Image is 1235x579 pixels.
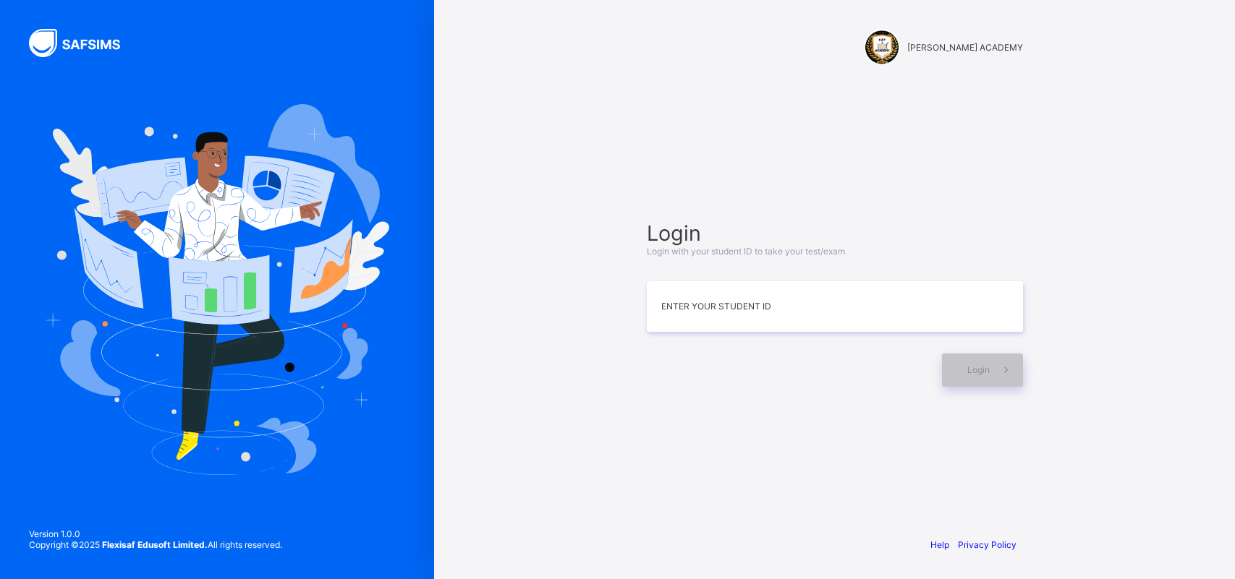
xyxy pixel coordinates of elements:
img: Hero Image [45,104,389,474]
span: Login [967,364,990,375]
span: Version 1.0.0 [29,528,282,539]
a: Privacy Policy [958,539,1017,550]
span: Login [647,220,1023,246]
strong: Flexisaf Edusoft Limited. [102,539,208,550]
span: Copyright © 2025 All rights reserved. [29,539,282,550]
span: [PERSON_NAME] ACADEMY [907,42,1023,53]
span: Login with your student ID to take your test/exam [647,246,845,257]
a: Help [930,539,949,550]
img: SAFSIMS Logo [29,29,137,57]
